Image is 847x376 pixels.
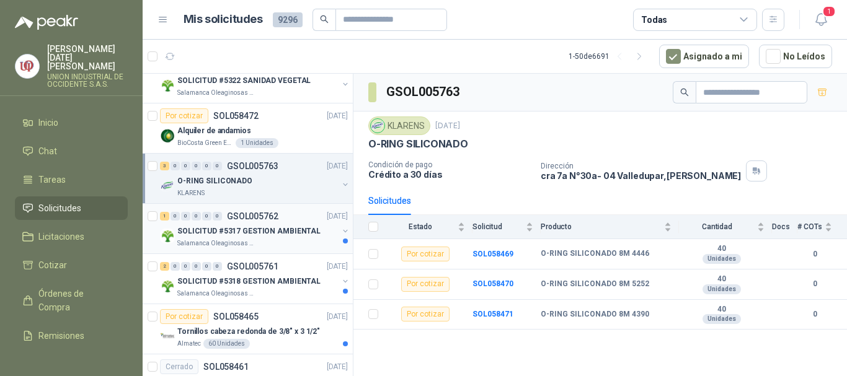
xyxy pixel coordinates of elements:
[227,212,278,221] p: GSOL005762
[181,212,190,221] div: 0
[569,46,649,66] div: 1 - 50 de 6691
[171,262,180,271] div: 0
[401,307,450,321] div: Por cotizar
[797,278,832,290] b: 0
[327,311,348,323] p: [DATE]
[327,110,348,122] p: [DATE]
[160,279,175,294] img: Company Logo
[213,262,222,271] div: 0
[213,111,259,120] p: SOL058472
[192,212,201,221] div: 0
[541,310,649,320] b: O-RING SILICONADO 8M 4390
[177,188,205,198] p: KLARENS
[273,12,303,27] span: 9296
[797,222,822,231] span: # COTs
[203,339,250,349] div: 60 Unidades
[703,314,741,324] div: Unidades
[472,250,513,258] b: SOL058469
[797,215,847,239] th: # COTs
[160,259,350,299] a: 2 0 0 0 0 0 GSOL005761[DATE] Company LogoSOLICITUD #5318 GESTION AMBIENTALSalamanca Oleaginosas SAS
[203,362,249,371] p: SOL058461
[386,222,455,231] span: Estado
[368,194,411,208] div: Solicitudes
[327,211,348,222] p: [DATE]
[822,6,836,17] span: 1
[641,13,667,27] div: Todas
[202,212,211,221] div: 0
[171,162,180,170] div: 0
[368,116,430,135] div: KLARENS
[160,159,350,198] a: 3 0 0 0 0 0 GSOL005763[DATE] Company LogoO-RING SILICONADOKLARENS
[192,162,201,170] div: 0
[541,222,662,231] span: Producto
[15,196,128,220] a: Solicitudes
[160,359,198,374] div: Cerrado
[160,178,175,193] img: Company Logo
[160,108,208,123] div: Por cotizar
[192,262,201,271] div: 0
[472,310,513,318] a: SOL058471
[386,215,472,239] th: Estado
[15,168,128,191] a: Tareas
[160,209,350,248] a: 1 0 0 0 0 0 GSOL005762[DATE] Company LogoSOLICITUD #5317 GESTION AMBIENTALSalamanca Oleaginosas SAS
[679,274,765,284] b: 40
[202,162,211,170] div: 0
[679,222,755,231] span: Cantidad
[810,9,832,31] button: 1
[38,258,67,272] span: Cotizar
[541,249,649,259] b: O-RING SILICONADO 8M 4446
[160,309,208,324] div: Por cotizar
[679,215,772,239] th: Cantidad
[47,73,128,88] p: UNION INDUSTRIAL DE OCCIDENTE S.A.S.
[371,119,384,133] img: Company Logo
[368,138,468,151] p: O-RING SILICONADO
[47,45,128,71] p: [PERSON_NAME][DATE] [PERSON_NAME]
[213,162,222,170] div: 0
[320,15,329,24] span: search
[171,212,180,221] div: 0
[472,279,513,288] a: SOL058470
[160,262,169,271] div: 2
[177,276,321,287] p: SOLICITUD #5318 GESTION AMBIENTAL
[177,88,255,98] p: Salamanca Oleaginosas SAS
[541,170,741,181] p: cra 7a N°30a- 04 Valledupar , [PERSON_NAME]
[160,128,175,143] img: Company Logo
[177,238,255,248] p: Salamanca Oleaginosas SAS
[213,312,259,321] p: SOL058465
[15,282,128,319] a: Órdenes de Compra
[797,308,832,320] b: 0
[703,284,741,294] div: Unidades
[143,304,353,354] a: Por cotizarSOL058465[DATE] Company LogoTornillos cabeza redonda de 3/8" x 3 1/2"Almatec60 Unidades
[15,139,128,163] a: Chat
[772,215,797,239] th: Docs
[38,287,116,314] span: Órdenes de Compra
[177,339,201,349] p: Almatec
[368,169,531,180] p: Crédito a 30 días
[797,248,832,260] b: 0
[401,247,450,261] div: Por cotizar
[15,225,128,248] a: Licitaciones
[327,160,348,172] p: [DATE]
[160,212,169,221] div: 1
[177,138,233,148] p: BioCosta Green Energy S.A.S
[160,162,169,170] div: 3
[38,144,57,158] span: Chat
[143,103,353,154] a: Por cotizarSOL058472[DATE] Company LogoAlquiler de andamiosBioCosta Green Energy S.A.S1 Unidades
[160,78,175,93] img: Company Logo
[472,215,541,239] th: Solicitud
[435,120,460,132] p: [DATE]
[16,55,39,78] img: Company Logo
[227,162,278,170] p: GSOL005763
[401,277,450,292] div: Por cotizar
[177,289,255,299] p: Salamanca Oleaginosas SAS
[327,261,348,273] p: [DATE]
[15,15,78,30] img: Logo peakr
[386,82,461,102] h3: GSOL005763
[213,212,222,221] div: 0
[160,329,175,344] img: Company Logo
[679,305,765,315] b: 40
[160,229,175,243] img: Company Logo
[680,88,689,97] span: search
[202,262,211,271] div: 0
